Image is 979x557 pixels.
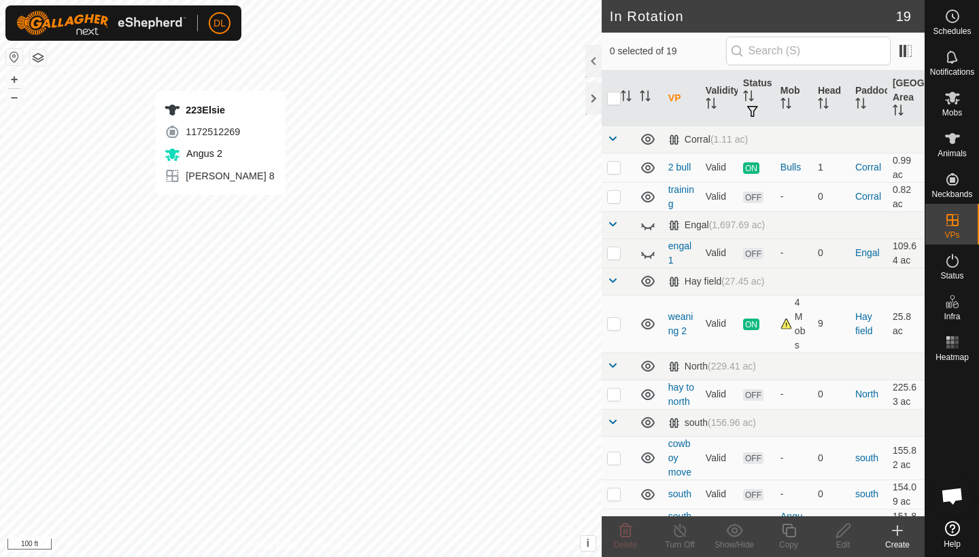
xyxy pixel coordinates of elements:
[700,153,738,182] td: Valid
[855,452,878,463] a: south
[887,436,925,480] td: 155.82 ac
[610,44,726,58] span: 0 selected of 19
[743,319,759,330] span: ON
[855,191,881,202] a: Corral
[668,382,694,407] a: hay to north
[870,539,925,551] div: Create
[640,92,651,103] p-sorticon: Activate to sort
[614,540,638,550] span: Delete
[743,489,763,501] span: OFF
[780,387,807,401] div: -
[213,16,226,31] span: DL
[944,540,961,548] span: Help
[247,539,298,552] a: Privacy Policy
[621,92,632,103] p-sorticon: Activate to sort
[700,380,738,409] td: Valid
[812,380,850,409] td: 0
[668,311,693,336] a: weaning 2
[183,148,222,159] span: Angus 2
[668,361,756,372] div: North
[812,238,850,268] td: 0
[706,100,717,111] p-sorticon: Activate to sort
[780,190,807,204] div: -
[855,100,866,111] p-sorticon: Activate to sort
[887,238,925,268] td: 109.64 ac
[780,295,807,353] div: 4 Mobs
[721,276,764,287] span: (27.45 ac)
[6,49,22,65] button: Reset Map
[933,27,971,35] span: Schedules
[944,312,960,321] span: Infra
[668,184,694,209] a: training
[700,509,738,538] td: Valid
[925,516,979,554] a: Help
[940,272,963,280] span: Status
[6,89,22,105] button: –
[812,480,850,509] td: 0
[726,37,891,65] input: Search (S)
[887,480,925,509] td: 154.09 ac
[668,162,691,173] a: 2 bull
[850,71,887,126] th: Paddock
[164,102,274,118] div: 223Elsie
[663,71,700,126] th: VP
[743,162,759,174] span: ON
[761,539,816,551] div: Copy
[700,480,738,509] td: Valid
[780,100,791,111] p-sorticon: Activate to sort
[738,71,775,126] th: Status
[668,511,691,536] a: south 1
[887,380,925,409] td: 225.63 ac
[887,71,925,126] th: [GEOGRAPHIC_DATA] Area
[700,71,738,126] th: Validity
[780,509,807,538] div: Angus 1
[887,509,925,538] td: 151.87 ac
[668,417,756,429] div: south
[938,149,967,158] span: Animals
[743,92,754,103] p-sorticon: Activate to sort
[887,182,925,211] td: 0.82 ac
[780,487,807,501] div: -
[944,231,959,239] span: VPs
[743,452,763,464] span: OFF
[710,134,748,145] span: (1.11 ac)
[314,539,354,552] a: Contact Us
[855,162,881,173] a: Corral
[812,295,850,353] td: 9
[700,295,738,353] td: Valid
[668,276,765,287] div: Hay field
[700,238,738,268] td: Valid
[708,417,756,428] span: (156.96 ac)
[16,11,186,35] img: Gallagher Logo
[587,537,589,549] span: i
[709,219,766,230] span: (1,697.69 ac)
[164,124,274,140] div: 1172512269
[812,509,850,538] td: 4
[932,475,973,516] div: Open chat
[816,539,870,551] div: Edit
[743,248,763,259] span: OFF
[668,438,691,478] a: cowboy move
[780,160,807,175] div: Bulls
[855,488,878,499] a: south
[887,295,925,353] td: 25.8 ac
[743,192,763,203] span: OFF
[780,246,807,260] div: -
[700,182,738,211] td: Valid
[931,190,972,198] span: Neckbands
[812,153,850,182] td: 1
[942,109,962,117] span: Mobs
[743,389,763,401] span: OFF
[775,71,812,126] th: Mob
[855,389,878,399] a: North
[30,50,46,66] button: Map Layers
[707,539,761,551] div: Show/Hide
[700,436,738,480] td: Valid
[935,353,969,361] span: Heatmap
[668,240,691,266] a: engal 1
[668,219,765,231] div: Engal
[164,168,274,184] div: [PERSON_NAME] 8
[887,153,925,182] td: 0.99 ac
[6,71,22,88] button: +
[653,539,707,551] div: Turn Off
